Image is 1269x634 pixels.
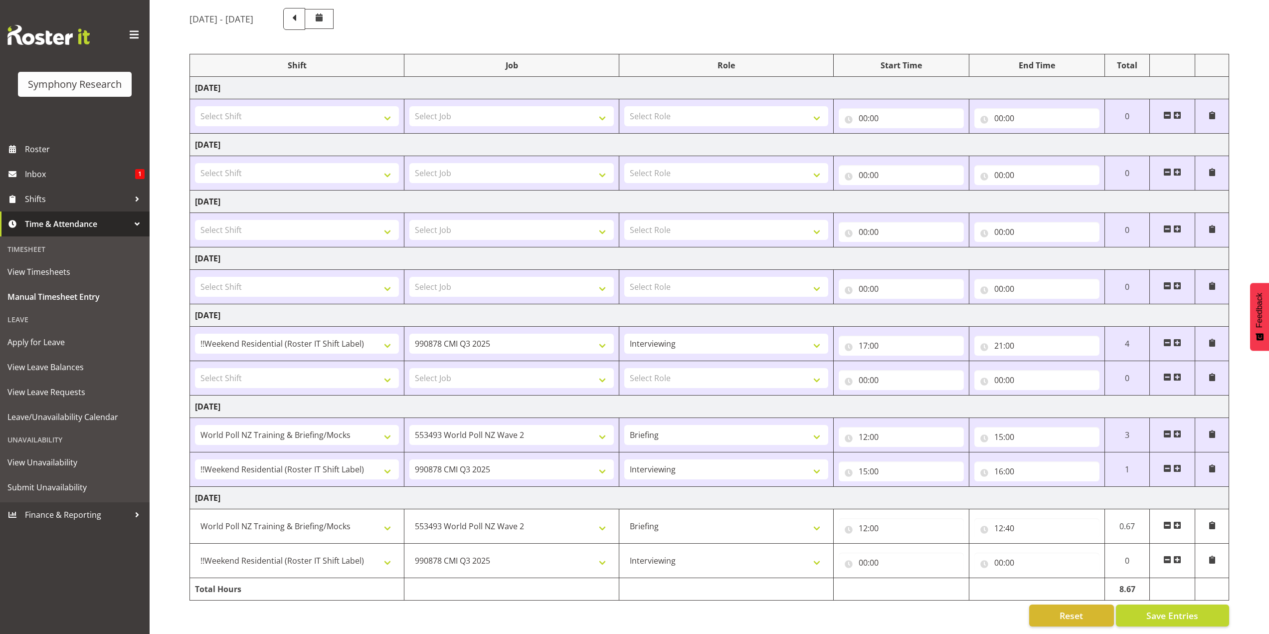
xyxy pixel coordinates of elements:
td: [DATE] [190,134,1229,156]
input: Click to select... [839,427,964,447]
span: Time & Attendance [25,216,130,231]
a: View Leave Requests [2,380,147,405]
td: 0 [1104,270,1150,304]
td: 3 [1104,418,1150,452]
img: Rosterit website logo [7,25,90,45]
input: Click to select... [839,165,964,185]
input: Click to select... [974,108,1099,128]
td: [DATE] [190,247,1229,270]
div: Start Time [839,59,964,71]
div: Total [1110,59,1145,71]
input: Click to select... [974,165,1099,185]
td: [DATE] [190,77,1229,99]
td: 0 [1104,156,1150,191]
td: 1 [1104,452,1150,487]
div: Symphony Research [28,77,122,92]
span: Roster [25,142,145,157]
span: View Unavailability [7,455,142,470]
input: Click to select... [974,370,1099,390]
div: Job [409,59,613,71]
a: Apply for Leave [2,330,147,355]
span: Submit Unavailability [7,480,142,495]
span: Feedback [1255,293,1264,328]
button: Reset [1029,605,1114,627]
td: [DATE] [190,487,1229,509]
td: 0 [1104,361,1150,396]
input: Click to select... [839,108,964,128]
div: Leave [2,309,147,330]
td: Total Hours [190,578,404,601]
span: 1 [135,169,145,179]
div: Shift [195,59,399,71]
td: [DATE] [190,304,1229,327]
span: Leave/Unavailability Calendar [7,410,142,424]
input: Click to select... [974,461,1099,481]
span: Finance & Reporting [25,507,130,522]
a: View Timesheets [2,259,147,284]
input: Click to select... [974,336,1099,356]
td: 0 [1104,544,1150,578]
div: Timesheet [2,239,147,259]
div: Unavailability [2,429,147,450]
span: View Leave Balances [7,360,142,375]
a: View Unavailability [2,450,147,475]
span: Shifts [25,192,130,207]
a: Submit Unavailability [2,475,147,500]
input: Click to select... [974,222,1099,242]
input: Click to select... [839,279,964,299]
input: Click to select... [839,518,964,538]
td: 4 [1104,327,1150,361]
span: Manual Timesheet Entry [7,289,142,304]
a: Leave/Unavailability Calendar [2,405,147,429]
input: Click to select... [839,222,964,242]
span: Save Entries [1146,609,1198,622]
td: 0 [1104,99,1150,134]
input: Click to select... [974,518,1099,538]
input: Click to select... [839,336,964,356]
span: Reset [1060,609,1083,622]
input: Click to select... [839,553,964,573]
span: View Leave Requests [7,385,142,400]
div: Role [624,59,828,71]
input: Click to select... [974,427,1099,447]
input: Click to select... [974,279,1099,299]
td: 0.67 [1104,509,1150,544]
button: Save Entries [1116,605,1229,627]
td: [DATE] [190,396,1229,418]
button: Feedback - Show survey [1250,283,1269,351]
a: Manual Timesheet Entry [2,284,147,309]
td: [DATE] [190,191,1229,213]
input: Click to select... [839,461,964,481]
span: View Timesheets [7,264,142,279]
div: End Time [974,59,1099,71]
input: Click to select... [839,370,964,390]
span: Apply for Leave [7,335,142,350]
input: Click to select... [974,553,1099,573]
h5: [DATE] - [DATE] [189,13,253,24]
td: 0 [1104,213,1150,247]
a: View Leave Balances [2,355,147,380]
span: Inbox [25,167,135,182]
td: 8.67 [1104,578,1150,601]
